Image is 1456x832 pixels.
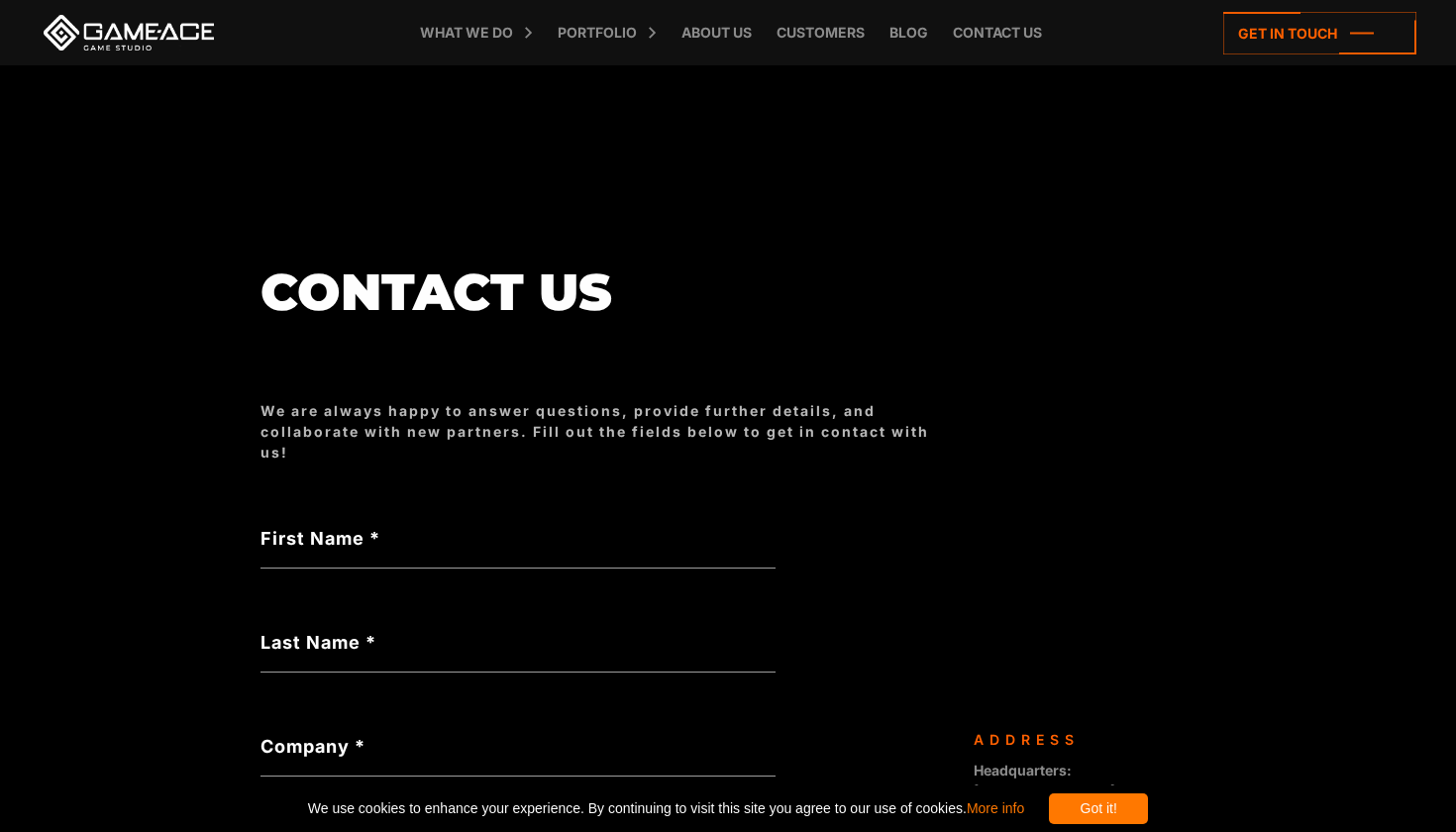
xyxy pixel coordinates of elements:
[260,264,954,321] h1: Contact us
[974,762,1119,820] span: [GEOGRAPHIC_DATA], [GEOGRAPHIC_DATA]
[260,629,776,656] label: Last Name *
[260,400,954,464] div: We are always happy to answer questions, provide further details, and collaborate with new partne...
[308,793,1024,824] span: We use cookies to enhance your experience. By continuing to visit this site you agree to our use ...
[260,525,776,552] label: First Name *
[974,729,1182,750] div: Address
[1223,12,1416,54] a: Get in touch
[1049,793,1148,824] div: Got it!
[967,800,1024,816] a: More info
[260,733,776,760] label: Company *
[974,762,1072,779] strong: Headquarters:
